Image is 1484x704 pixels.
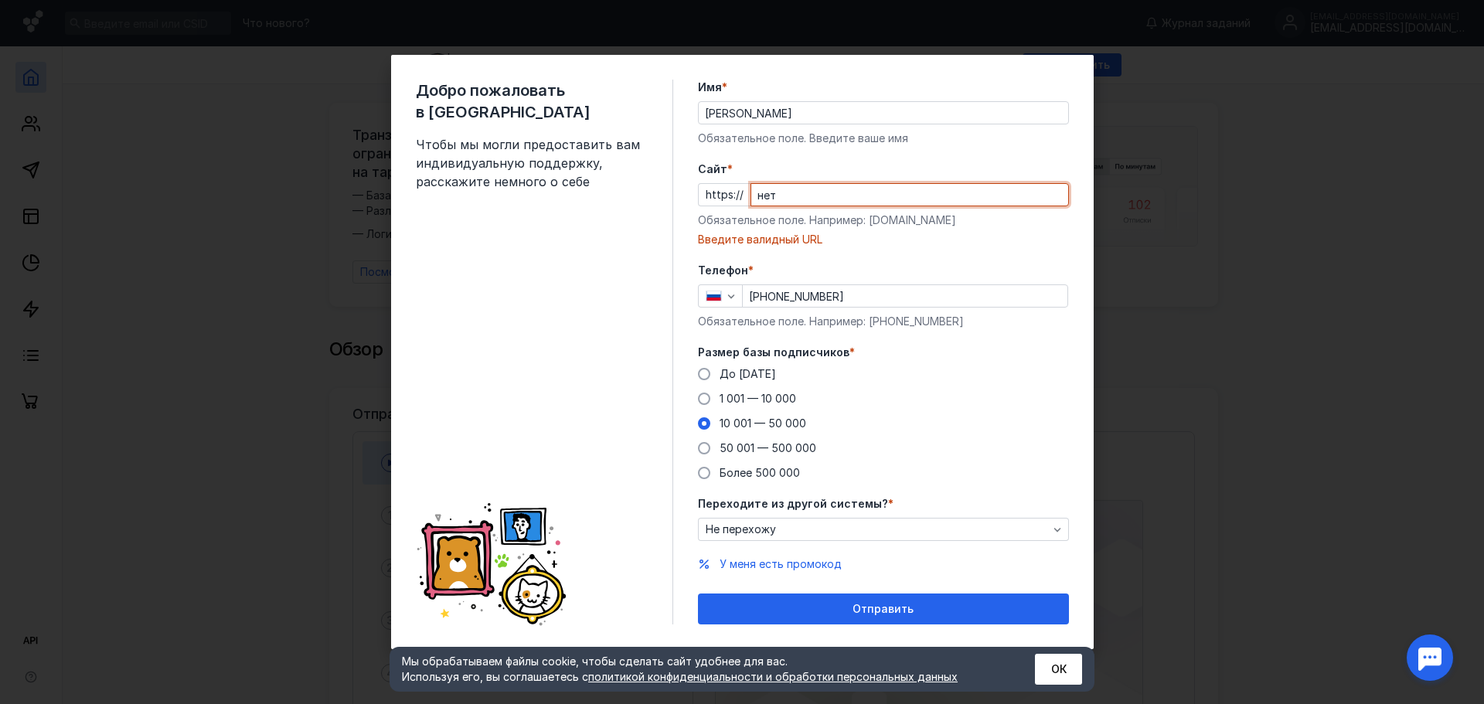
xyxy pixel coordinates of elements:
[698,162,727,177] span: Cайт
[720,417,806,430] span: 10 001 — 50 000
[720,466,800,479] span: Более 500 000
[698,232,1069,247] div: Введите валидный URL
[588,670,958,683] a: политикой конфиденциальности и обработки персональных данных
[698,518,1069,541] button: Не перехожу
[698,80,722,95] span: Имя
[698,263,748,278] span: Телефон
[720,556,842,572] button: У меня есть промокод
[698,213,1069,228] div: Обязательное поле. Например: [DOMAIN_NAME]
[416,80,648,123] span: Добро пожаловать в [GEOGRAPHIC_DATA]
[720,441,816,454] span: 50 001 — 500 000
[698,131,1069,146] div: Обязательное поле. Введите ваше имя
[402,654,997,685] div: Мы обрабатываем файлы cookie, чтобы сделать сайт удобнее для вас. Используя его, вы соглашаетесь c
[1035,654,1082,685] button: ОК
[416,135,648,191] span: Чтобы мы могли предоставить вам индивидуальную поддержку, расскажите немного о себе
[720,392,796,405] span: 1 001 — 10 000
[698,314,1069,329] div: Обязательное поле. Например: [PHONE_NUMBER]
[720,367,776,380] span: До [DATE]
[853,603,914,616] span: Отправить
[698,345,849,360] span: Размер базы подписчиков
[698,593,1069,624] button: Отправить
[698,496,888,512] span: Переходите из другой системы?
[706,523,776,536] span: Не перехожу
[720,557,842,570] span: У меня есть промокод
